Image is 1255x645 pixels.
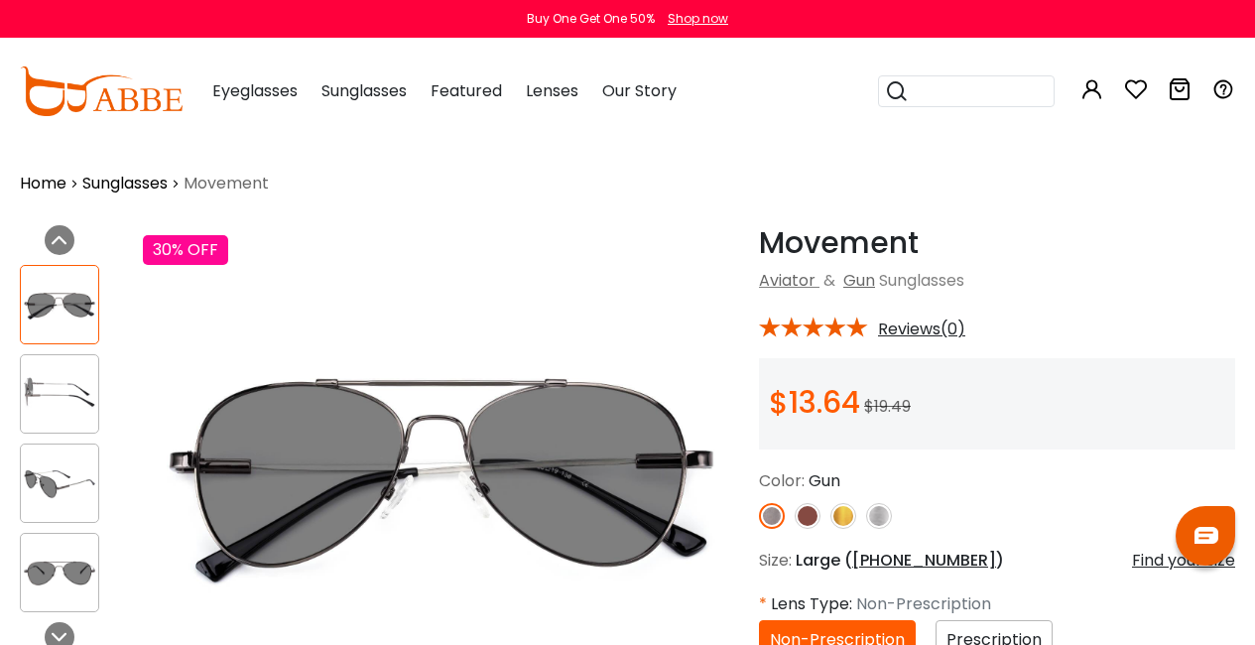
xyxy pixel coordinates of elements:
[852,549,996,572] span: [PHONE_NUMBER]
[143,235,228,265] div: 30% OFF
[759,225,1235,261] h1: Movement
[864,395,911,418] span: $19.49
[819,269,839,292] span: &
[184,172,269,195] span: Movement
[20,172,66,195] a: Home
[212,79,298,102] span: Eyeglasses
[1132,549,1235,573] div: Find your size
[526,79,578,102] span: Lenses
[769,381,860,424] span: $13.64
[431,79,502,102] span: Featured
[879,269,964,292] span: Sunglasses
[20,66,183,116] img: abbeglasses.com
[796,549,1004,572] span: Large ( )
[21,554,98,592] img: Movement Gun Metal SpringHinges , Sunglasses , NosePads Frames from ABBE Glasses
[1194,527,1218,544] img: chat
[21,286,98,324] img: Movement Gun Metal SpringHinges , Sunglasses , NosePads Frames from ABBE Glasses
[843,269,875,292] a: Gun
[21,464,98,503] img: Movement Gun Metal SpringHinges , Sunglasses , NosePads Frames from ABBE Glasses
[658,10,728,27] a: Shop now
[759,549,792,572] span: Size:
[668,10,728,28] div: Shop now
[759,469,805,492] span: Color:
[856,592,991,615] span: Non-Prescription
[771,592,852,615] span: Lens Type:
[527,10,655,28] div: Buy One Get One 50%
[759,269,816,292] a: Aviator
[809,469,840,492] span: Gun
[82,172,168,195] a: Sunglasses
[321,79,407,102] span: Sunglasses
[21,375,98,414] img: Movement Gun Metal SpringHinges , Sunglasses , NosePads Frames from ABBE Glasses
[878,321,965,338] span: Reviews(0)
[602,79,677,102] span: Our Story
